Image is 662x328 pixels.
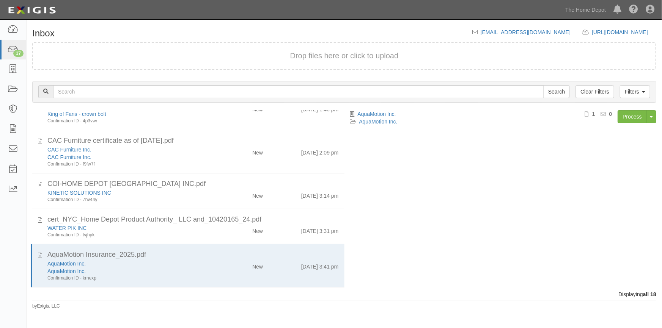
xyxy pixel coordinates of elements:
div: Confirmation ID - 7hv44y [47,197,212,203]
div: 17 [13,50,24,57]
div: [DATE] 3:14 pm [301,189,339,200]
b: 0 [609,111,612,117]
h1: Inbox [32,28,55,38]
a: AquaMotion Inc. [358,111,396,117]
div: KINETIC SOLUTIONS INC [47,189,212,197]
a: Process [618,110,647,123]
a: King of Fans - crown bolt [47,111,106,117]
a: AquaMotion Inc. [359,119,398,125]
div: King of Fans - crown bolt [47,110,212,118]
a: Exigis, LLC [37,303,60,309]
div: Confirmation ID - krnexp [47,275,212,281]
div: AquaMotion Insurance_2025.pdf [47,250,339,260]
i: Help Center - Complianz [629,5,638,14]
div: CAC Furniture Inc. [47,153,212,161]
a: [EMAIL_ADDRESS][DOMAIN_NAME] [481,29,571,35]
input: Search [53,85,544,98]
a: KINETIC SOLUTIONS INC [47,190,111,196]
button: Drop files here or click to upload [290,50,399,61]
div: New [252,146,263,156]
img: logo-5460c22ac91f19d4615b14bd174203de0afe785f0fc80cf4dbbc73dc1793850b.png [6,3,58,17]
div: WATER PIK INC [47,224,212,232]
b: all 18 [643,291,656,297]
div: Confirmation ID - tvjhpk [47,232,212,238]
input: Search [543,85,570,98]
b: 1 [592,111,595,117]
a: AquaMotion Inc. [47,268,86,274]
a: CAC Furniture Inc. [47,154,91,160]
div: [DATE] 3:31 pm [301,224,339,235]
a: The Home Depot [561,2,610,17]
div: New [252,189,263,200]
div: [DATE] 3:41 pm [301,260,339,270]
div: AquaMotion Inc. [47,260,212,267]
div: Displaying [27,291,662,298]
div: AquaMotion Inc. [47,267,212,275]
div: New [252,260,263,270]
div: [DATE] 2:09 pm [301,146,339,156]
a: AquaMotion Inc. [47,261,86,267]
a: Clear Filters [576,85,614,98]
div: New [252,224,263,235]
div: CAC Furniture Inc. [47,146,212,153]
a: [URL][DOMAIN_NAME] [592,29,656,35]
a: CAC Furniture Inc. [47,147,91,153]
div: Confirmation ID - f9fw7f [47,161,212,167]
a: Filters [620,85,650,98]
a: WATER PIK INC [47,225,86,231]
div: cert_NYC_Home Depot Product Authority_ LLC and_10420165_24.pdf [47,215,339,225]
div: COI-HOME DEPOT USA INC.pdf [47,179,339,189]
div: Confirmation ID - 4p3vwr [47,118,212,124]
div: CAC Furniture certificate as of 9-12-25.pdf [47,136,339,146]
small: by [32,303,60,309]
